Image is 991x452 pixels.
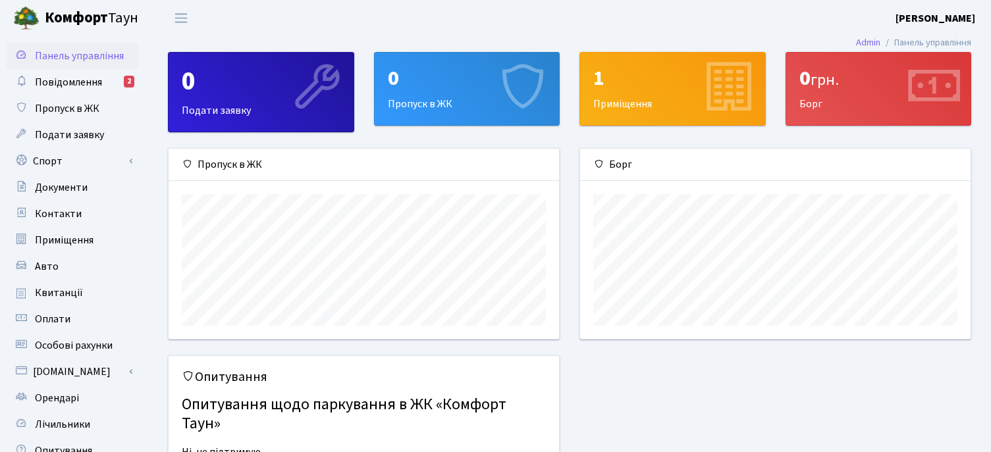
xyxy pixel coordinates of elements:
a: Повідомлення2 [7,69,138,95]
a: Оплати [7,306,138,332]
span: Особові рахунки [35,338,113,353]
span: грн. [811,68,839,91]
a: Контакти [7,201,138,227]
a: 0Подати заявку [168,52,354,132]
div: 2 [124,76,134,88]
div: 0 [182,66,340,97]
div: Борг [786,53,971,125]
div: 0 [388,66,547,91]
span: Документи [35,180,88,195]
span: Повідомлення [35,75,102,89]
a: Спорт [7,148,138,174]
span: Оплати [35,312,70,326]
a: 1Приміщення [579,52,766,126]
a: [PERSON_NAME] [896,11,975,26]
div: Борг [580,149,971,181]
a: Квитанції [7,280,138,306]
span: Орендарі [35,391,79,405]
span: Авто [35,259,59,274]
div: Подати заявку [169,53,354,132]
a: Приміщення [7,227,138,253]
li: Панель управління [880,36,971,50]
a: Admin [856,36,880,49]
a: Пропуск в ЖК [7,95,138,122]
span: Пропуск в ЖК [35,101,99,116]
a: Орендарі [7,385,138,411]
div: Пропуск в ЖК [375,53,560,125]
b: Комфорт [45,7,108,28]
div: Приміщення [580,53,765,125]
a: Документи [7,174,138,201]
span: Квитанції [35,286,83,300]
span: Приміщення [35,233,94,247]
button: Переключити навігацію [165,7,198,29]
a: Подати заявку [7,122,138,148]
div: 0 [799,66,958,91]
h5: Опитування [182,369,546,385]
span: Подати заявку [35,128,104,142]
span: Контакти [35,207,82,221]
div: Пропуск в ЖК [169,149,559,181]
a: Панель управління [7,43,138,69]
div: 1 [593,66,752,91]
span: Панель управління [35,49,124,63]
a: Авто [7,253,138,280]
h4: Опитування щодо паркування в ЖК «Комфорт Таун» [182,390,546,439]
img: logo.png [13,5,40,32]
span: Лічильники [35,417,90,432]
span: Таун [45,7,138,30]
a: [DOMAIN_NAME] [7,359,138,385]
a: Особові рахунки [7,332,138,359]
a: Лічильники [7,411,138,438]
a: 0Пропуск в ЖК [374,52,560,126]
nav: breadcrumb [836,29,991,57]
